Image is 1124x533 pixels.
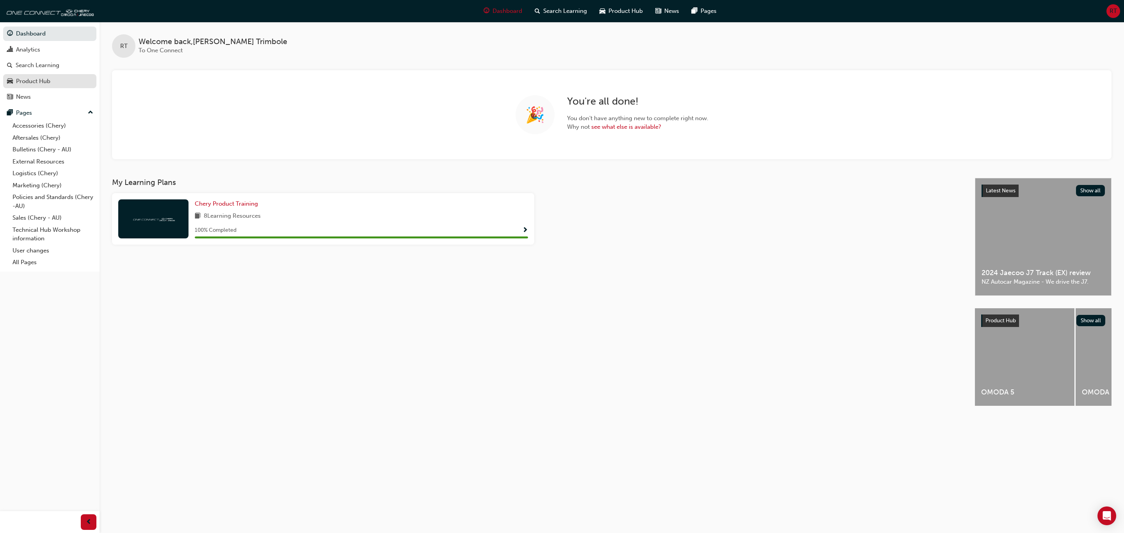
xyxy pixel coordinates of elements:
span: chart-icon [7,46,13,53]
div: Product Hub [16,77,50,86]
a: External Resources [9,156,96,168]
span: Product Hub [985,317,1016,324]
a: OMODA 5 [975,308,1074,406]
span: Search Learning [543,7,587,16]
a: News [3,90,96,104]
a: Chery Product Training [195,199,261,208]
div: News [16,92,31,101]
a: search-iconSearch Learning [528,3,593,19]
a: Latest NewsShow all2024 Jaecoo J7 Track (EX) reviewNZ Autocar Magazine - We drive the J7. [975,178,1112,296]
div: Analytics [16,45,40,54]
button: Pages [3,106,96,120]
span: prev-icon [86,517,92,527]
button: DashboardAnalyticsSearch LearningProduct HubNews [3,25,96,106]
span: 8 Learning Resources [204,211,261,221]
span: Chery Product Training [195,200,258,207]
a: car-iconProduct Hub [593,3,649,19]
span: car-icon [7,78,13,85]
a: Product HubShow all [981,314,1105,327]
div: Pages [16,108,32,117]
a: Search Learning [3,58,96,73]
a: guage-iconDashboard [477,3,528,19]
a: Analytics [3,43,96,57]
a: Sales (Chery - AU) [9,212,96,224]
span: 🎉 [525,110,545,119]
span: book-icon [195,211,201,221]
span: Latest News [986,187,1016,194]
span: news-icon [7,94,13,101]
a: pages-iconPages [685,3,723,19]
span: up-icon [88,108,93,118]
span: NZ Autocar Magazine - We drive the J7. [982,277,1105,286]
button: Show Progress [522,226,528,235]
a: All Pages [9,256,96,268]
h3: My Learning Plans [112,178,962,187]
a: Technical Hub Workshop information [9,224,96,245]
div: Search Learning [16,61,59,70]
span: guage-icon [484,6,489,16]
h2: You're all done! [567,95,708,108]
span: You don't have anything new to complete right now. [567,114,708,123]
button: Show all [1076,315,1106,326]
span: guage-icon [7,30,13,37]
a: news-iconNews [649,3,685,19]
button: Show all [1076,185,1105,196]
span: Welcome back , [PERSON_NAME] Trimbole [139,37,287,46]
span: pages-icon [692,6,697,16]
span: 100 % Completed [195,226,237,235]
a: Aftersales (Chery) [9,132,96,144]
a: Latest NewsShow all [982,185,1105,197]
span: Product Hub [608,7,643,16]
a: see what else is available? [591,123,661,130]
span: Pages [701,7,717,16]
img: oneconnect [132,215,175,222]
a: Dashboard [3,27,96,41]
img: oneconnect [4,3,94,19]
span: RT [120,42,128,51]
span: Why not [567,123,708,131]
span: News [664,7,679,16]
span: RT [1110,7,1117,16]
span: Dashboard [493,7,522,16]
a: Accessories (Chery) [9,120,96,132]
a: Marketing (Chery) [9,179,96,192]
a: Policies and Standards (Chery -AU) [9,191,96,212]
div: Open Intercom Messenger [1097,506,1116,525]
span: 2024 Jaecoo J7 Track (EX) review [982,268,1105,277]
span: car-icon [599,6,605,16]
span: OMODA 5 [981,388,1068,397]
a: Logistics (Chery) [9,167,96,179]
button: RT [1106,4,1120,18]
span: news-icon [655,6,661,16]
span: pages-icon [7,110,13,117]
a: Product Hub [3,74,96,89]
a: User changes [9,245,96,257]
span: search-icon [7,62,12,69]
span: To One Connect [139,47,183,54]
span: search-icon [535,6,540,16]
a: Bulletins (Chery - AU) [9,144,96,156]
span: Show Progress [522,227,528,234]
